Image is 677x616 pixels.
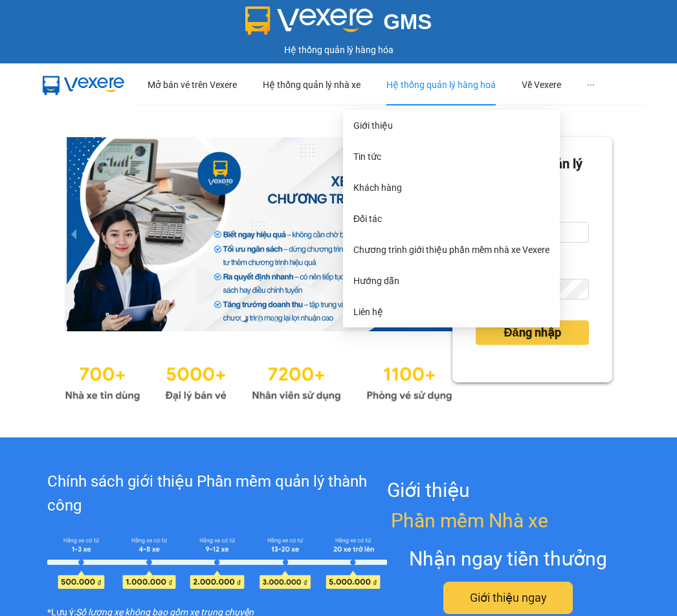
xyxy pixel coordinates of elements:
[65,137,83,331] button: previous slide / item
[65,357,452,405] img: Statistics.png
[476,222,589,243] input: Tài khoản
[476,258,515,279] label: Mật khẩu
[476,154,589,195] div: Phần mềm quản lý nhà xe
[256,316,261,321] li: slide item 2
[476,201,515,222] label: Tài khoản
[387,475,630,536] div: Giới thiệu
[263,64,361,105] div: Hệ thống quản lý nhà xe
[386,64,496,105] div: Hệ thống quản lý hàng hoá
[272,316,277,321] li: slide item 3
[409,544,607,574] div: Nhận ngay tiền thưởng
[245,6,373,35] img: logo 2
[434,137,452,331] button: next slide / item
[47,534,387,589] img: policy-intruduce-detail.png
[245,19,432,30] a: GMS
[430,137,452,154] p: 1 of 3
[241,316,246,321] li: slide item 1
[504,324,561,342] span: Đăng nhập
[391,505,548,536] span: Phần mềm Nhà xe
[522,64,561,105] div: Về Vexere
[476,320,589,345] button: Đăng nhập
[587,80,595,90] span: ···
[470,589,547,607] span: Giới thiệu ngay
[443,582,573,614] button: Giới thiệu ngay
[47,470,387,518] div: Chính sách giới thiệu Phần mềm quản lý thành công
[587,64,595,105] div: ···
[32,68,135,102] img: mbUUG5Q.png
[383,10,432,34] span: GMS
[3,43,674,57] div: Hệ thống quản lý hàng hóa
[148,64,237,105] div: Mở bán vé trên Vexere
[476,279,589,300] input: Mật khẩu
